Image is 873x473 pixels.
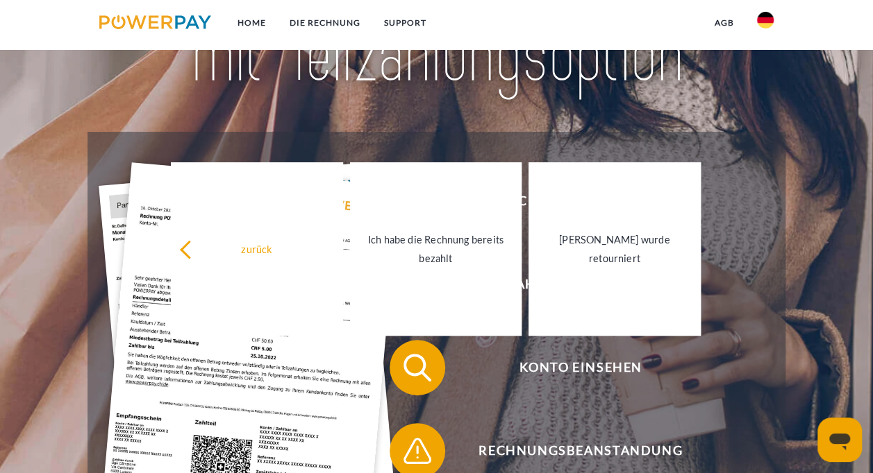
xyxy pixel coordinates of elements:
[372,10,438,35] a: SUPPORT
[702,10,745,35] a: agb
[410,340,751,395] span: Konto einsehen
[817,418,862,462] iframe: Schaltfläche zum Öffnen des Messaging-Fensters
[226,10,278,35] a: Home
[99,15,211,29] img: logo-powerpay.svg
[179,239,334,258] div: zurück
[757,12,774,28] img: de
[400,350,435,385] img: qb_search.svg
[390,340,751,395] button: Konto einsehen
[537,230,692,268] div: [PERSON_NAME] wurde retourniert
[278,10,372,35] a: DIE RECHNUNG
[400,433,435,468] img: qb_warning.svg
[358,230,513,268] div: Ich habe die Rechnung bereits bezahlt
